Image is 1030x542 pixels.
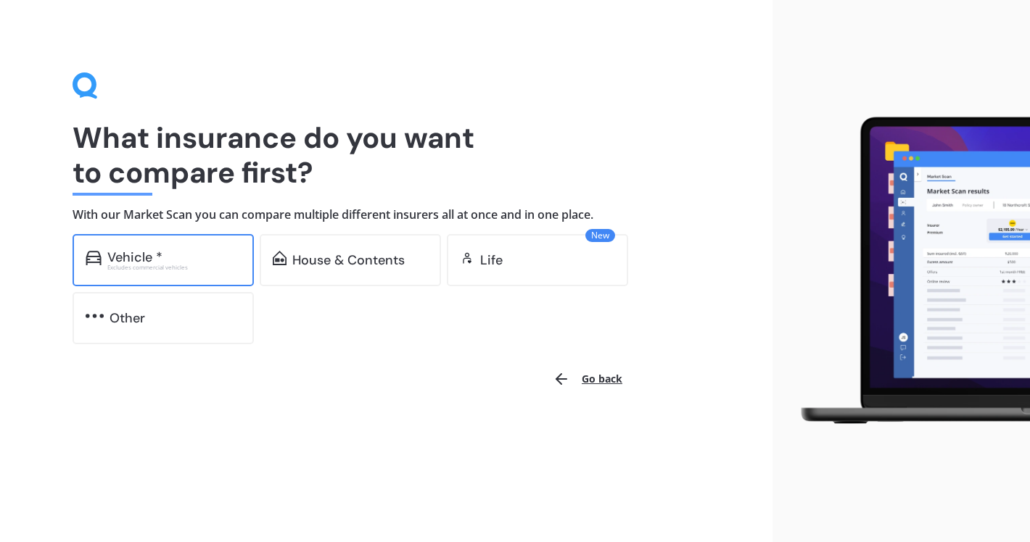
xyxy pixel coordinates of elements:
img: home-and-contents.b802091223b8502ef2dd.svg [273,251,287,265]
h1: What insurance do you want to compare first? [73,120,700,190]
img: car.f15378c7a67c060ca3f3.svg [86,251,102,265]
div: Life [480,253,503,267]
h4: With our Market Scan you can compare multiple different insurers all at once and in one place. [73,207,700,222]
img: other.81dba5aafe580aa69f38.svg [86,309,104,323]
div: House & Contents [292,253,405,267]
div: Vehicle * [107,250,162,264]
img: laptop.webp [784,110,1030,433]
span: New [585,229,615,242]
div: Excludes commercial vehicles [107,264,241,270]
button: Go back [544,362,631,396]
img: life.f720d6a2d7cdcd3ad642.svg [460,251,474,265]
div: Other [110,311,145,325]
